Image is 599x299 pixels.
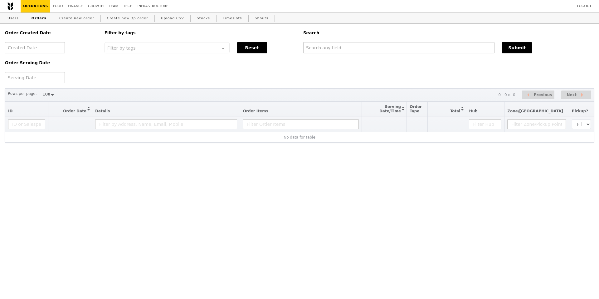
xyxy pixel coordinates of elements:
span: Hub [469,109,477,113]
input: Created Date [5,42,65,53]
h5: Order Serving Date [5,61,97,65]
h5: Search [303,31,594,35]
span: Filter by tags [107,45,136,51]
input: ID or Salesperson name [8,119,45,129]
h5: Filter by tags [105,31,296,35]
a: Orders [29,13,49,24]
a: Stocks [194,13,212,24]
span: Previous [534,91,552,99]
button: Previous [522,91,554,100]
span: ID [8,109,12,113]
input: Filter by Address, Name, Email, Mobile [95,119,237,129]
a: Upload CSV [158,13,187,24]
a: Shouts [252,13,271,24]
input: Serving Date [5,72,65,83]
button: Submit [502,42,532,53]
span: Next [567,91,577,99]
input: Search any field [303,42,494,53]
div: 0 - 0 of 0 [498,93,515,97]
span: Order Type [410,105,422,113]
a: Timeslots [220,13,244,24]
div: No data for table [8,135,591,140]
span: Pickup? [572,109,588,113]
span: Order Items [243,109,268,113]
button: Reset [237,42,267,53]
span: Details [95,109,110,113]
a: Create new 3p order [105,13,151,24]
input: Filter Hub [469,119,501,129]
span: Zone/[GEOGRAPHIC_DATA] [507,109,563,113]
a: Create new order [57,13,97,24]
input: Filter Zone/Pickup Point [507,119,566,129]
img: Grain logo [7,2,13,10]
label: Rows per page: [8,91,37,97]
button: Next [561,91,591,100]
h5: Order Created Date [5,31,97,35]
a: Users [5,13,21,24]
input: Filter Order Items [243,119,359,129]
